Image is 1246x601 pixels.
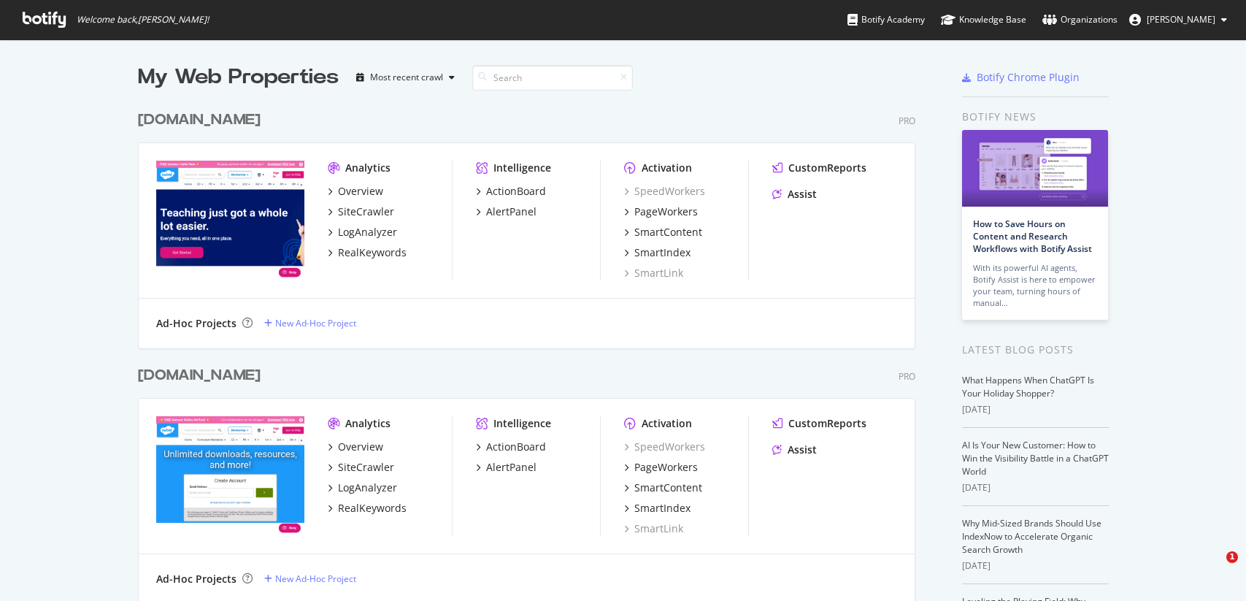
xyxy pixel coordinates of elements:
[962,481,1109,494] div: [DATE]
[156,161,304,279] img: www.twinkl.com.au
[493,416,551,431] div: Intelligence
[788,161,866,175] div: CustomReports
[156,572,236,586] div: Ad-Hoc Projects
[634,225,702,240] div: SmartContent
[1226,551,1238,563] span: 1
[634,460,698,475] div: PageWorkers
[156,316,236,331] div: Ad-Hoc Projects
[486,184,546,199] div: ActionBoard
[962,70,1080,85] a: Botify Chrome Plugin
[264,317,356,329] a: New Ad-Hoc Project
[338,225,397,240] div: LogAnalyzer
[1147,13,1215,26] span: Paul Beer
[138,63,339,92] div: My Web Properties
[634,501,691,516] div: SmartIndex
[847,12,925,27] div: Botify Academy
[941,12,1026,27] div: Knowledge Base
[624,245,691,260] a: SmartIndex
[962,559,1109,573] div: [DATE]
[962,130,1108,207] img: How to Save Hours on Content and Research Workflows with Botify Assist
[962,517,1101,556] a: Why Mid-Sized Brands Should Use IndexNow to Accelerate Organic Search Growth
[138,110,266,131] a: [DOMAIN_NAME]
[328,204,394,219] a: SiteCrawler
[476,440,546,454] a: ActionBoard
[973,218,1092,255] a: How to Save Hours on Content and Research Workflows with Botify Assist
[973,262,1097,309] div: With its powerful AI agents, Botify Assist is here to empower your team, turning hours of manual…
[264,573,356,585] a: New Ad-Hoc Project
[328,460,394,475] a: SiteCrawler
[624,184,705,199] a: SpeedWorkers
[962,439,1109,478] a: AI Is Your New Customer: How to Win the Visibility Battle in a ChatGPT World
[476,204,537,219] a: AlertPanel
[624,521,683,536] a: SmartLink
[338,204,394,219] div: SiteCrawler
[642,161,692,175] div: Activation
[493,161,551,175] div: Intelligence
[772,187,817,202] a: Assist
[486,460,537,475] div: AlertPanel
[1042,12,1118,27] div: Organizations
[899,370,915,383] div: Pro
[328,440,383,454] a: Overview
[77,14,209,26] span: Welcome back, [PERSON_NAME] !
[275,317,356,329] div: New Ad-Hoc Project
[328,225,397,240] a: LogAnalyzer
[328,481,397,495] a: LogAnalyzer
[338,440,383,454] div: Overview
[788,187,817,202] div: Assist
[634,204,698,219] div: PageWorkers
[788,443,817,457] div: Assist
[624,460,698,475] a: PageWorkers
[345,416,391,431] div: Analytics
[138,365,266,386] a: [DOMAIN_NAME]
[338,184,383,199] div: Overview
[624,501,691,516] a: SmartIndex
[350,66,461,89] button: Most recent crawl
[977,70,1080,85] div: Botify Chrome Plugin
[370,73,443,82] div: Most recent crawl
[788,416,866,431] div: CustomReports
[624,266,683,280] a: SmartLink
[345,161,391,175] div: Analytics
[772,161,866,175] a: CustomReports
[476,460,537,475] a: AlertPanel
[328,245,407,260] a: RealKeywords
[486,204,537,219] div: AlertPanel
[338,460,394,475] div: SiteCrawler
[624,481,702,495] a: SmartContent
[338,245,407,260] div: RealKeywords
[1118,8,1239,31] button: [PERSON_NAME]
[772,416,866,431] a: CustomReports
[328,501,407,516] a: RealKeywords
[1196,551,1231,586] iframe: Intercom live chat
[624,440,705,454] a: SpeedWorkers
[138,365,261,386] div: [DOMAIN_NAME]
[962,403,1109,416] div: [DATE]
[624,225,702,240] a: SmartContent
[962,342,1109,358] div: Latest Blog Posts
[275,573,356,585] div: New Ad-Hoc Project
[472,65,633,91] input: Search
[156,416,304,535] img: twinkl.co.uk
[338,481,397,495] div: LogAnalyzer
[328,184,383,199] a: Overview
[772,443,817,457] a: Assist
[899,115,915,127] div: Pro
[962,109,1109,125] div: Botify news
[634,481,702,495] div: SmartContent
[476,184,546,199] a: ActionBoard
[962,374,1094,399] a: What Happens When ChatGPT Is Your Holiday Shopper?
[486,440,546,454] div: ActionBoard
[634,245,691,260] div: SmartIndex
[642,416,692,431] div: Activation
[138,110,261,131] div: [DOMAIN_NAME]
[338,501,407,516] div: RealKeywords
[624,204,698,219] a: PageWorkers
